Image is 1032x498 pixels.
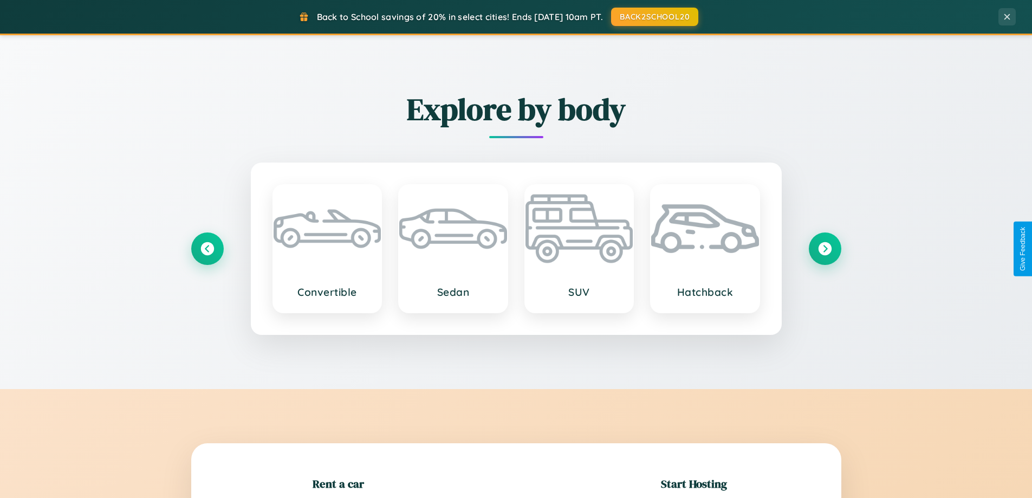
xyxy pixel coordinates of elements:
h3: Convertible [284,286,371,299]
button: BACK2SCHOOL20 [611,8,698,26]
span: Back to School savings of 20% in select cities! Ends [DATE] 10am PT. [317,11,603,22]
h3: Hatchback [662,286,748,299]
h2: Start Hosting [661,476,727,491]
div: Give Feedback [1019,227,1027,271]
h2: Explore by body [191,88,841,130]
h3: Sedan [410,286,496,299]
h2: Rent a car [313,476,364,491]
h3: SUV [536,286,622,299]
